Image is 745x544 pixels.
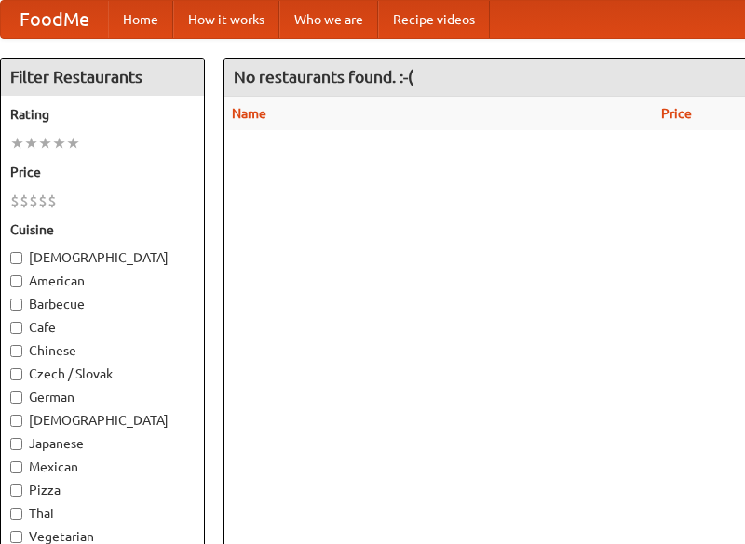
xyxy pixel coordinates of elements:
input: Thai [10,508,22,520]
h5: Price [10,163,195,181]
input: German [10,391,22,404]
a: Recipe videos [378,1,490,38]
input: [DEMOGRAPHIC_DATA] [10,252,22,264]
li: $ [38,191,47,211]
label: Japanese [10,434,195,453]
ng-pluralize: No restaurants found. :-( [234,68,413,86]
li: ★ [52,133,66,153]
li: $ [10,191,20,211]
a: Name [232,106,266,121]
input: Vegetarian [10,531,22,543]
a: How it works [173,1,279,38]
label: [DEMOGRAPHIC_DATA] [10,411,195,430]
label: German [10,388,195,406]
input: Chinese [10,345,22,357]
a: Who we are [279,1,378,38]
h4: Filter Restaurants [1,59,204,96]
label: Thai [10,504,195,523]
input: Czech / Slovak [10,368,22,380]
a: Home [108,1,173,38]
li: $ [20,191,29,211]
a: FoodMe [1,1,108,38]
li: ★ [38,133,52,153]
a: Price [661,106,692,121]
label: American [10,272,195,290]
label: Czech / Slovak [10,365,195,383]
label: Mexican [10,458,195,476]
li: $ [29,191,38,211]
input: Pizza [10,484,22,497]
input: American [10,275,22,287]
label: Pizza [10,481,195,499]
h5: Cuisine [10,220,195,239]
h5: Rating [10,105,195,124]
li: $ [47,191,57,211]
label: Cafe [10,318,195,337]
label: Chinese [10,341,195,360]
li: ★ [66,133,80,153]
input: Mexican [10,461,22,473]
li: ★ [10,133,24,153]
input: [DEMOGRAPHIC_DATA] [10,415,22,427]
input: Cafe [10,322,22,334]
label: [DEMOGRAPHIC_DATA] [10,248,195,267]
label: Barbecue [10,295,195,313]
input: Barbecue [10,299,22,311]
input: Japanese [10,438,22,450]
li: ★ [24,133,38,153]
